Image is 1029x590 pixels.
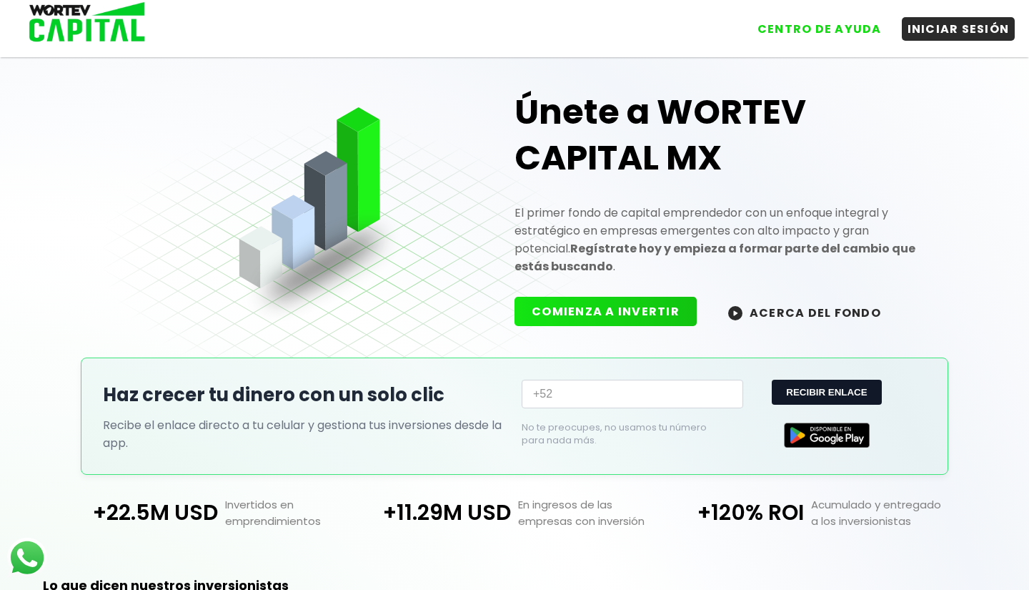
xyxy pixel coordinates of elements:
button: COMIENZA A INVERTIR [514,297,697,326]
p: Invertidos en emprendimientos [218,496,368,529]
p: +120% ROI [661,496,804,529]
p: No te preocupes, no usamos tu número para nada más. [522,421,720,447]
button: INICIAR SESIÓN [902,17,1015,41]
p: El primer fondo de capital emprendedor con un enfoque integral y estratégico en empresas emergent... [514,204,926,275]
p: Recibe el enlace directo a tu celular y gestiona tus inversiones desde la app. [103,416,507,452]
img: wortev-capital-acerca-del-fondo [728,306,742,320]
img: logos_whatsapp-icon.242b2217.svg [7,538,47,578]
button: CENTRO DE AYUDA [752,17,888,41]
button: ACERCA DEL FONDO [711,297,898,328]
a: CENTRO DE AYUDA [737,6,888,41]
a: COMIENZA A INVERTIR [514,303,711,320]
a: INICIAR SESIÓN [888,6,1015,41]
img: Google Play [784,423,870,448]
p: En ingresos de las empresas con inversión [511,496,661,529]
p: Acumulado y entregado a los inversionistas [804,496,954,529]
h2: Haz crecer tu dinero con un solo clic [103,381,507,409]
p: +22.5M USD [74,496,217,529]
h1: Únete a WORTEV CAPITAL MX [514,89,926,181]
strong: Regístrate hoy y empieza a formar parte del cambio que estás buscando [514,240,915,275]
p: +11.29M USD [368,496,511,529]
button: RECIBIR ENLACE [772,380,881,405]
